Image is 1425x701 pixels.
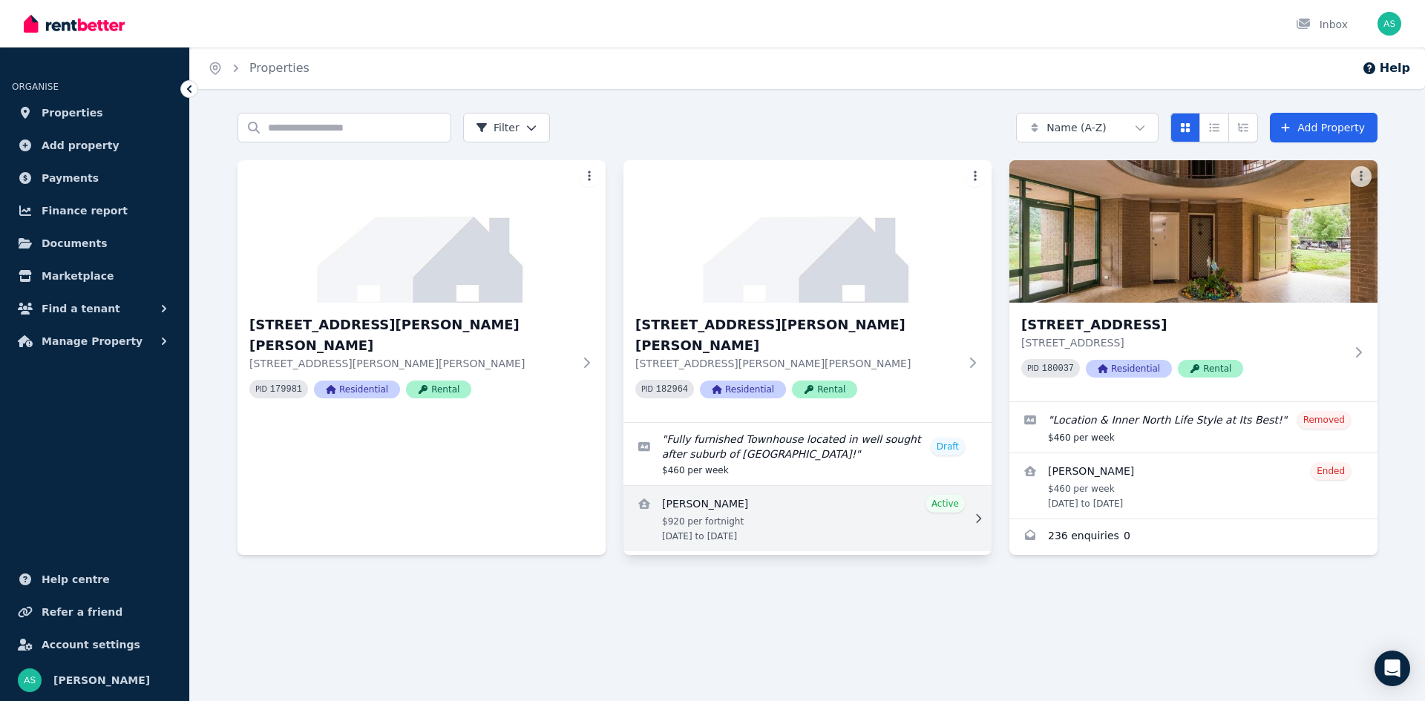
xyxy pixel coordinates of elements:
a: Documents [12,228,177,258]
span: Refer a friend [42,603,122,621]
span: Marketplace [42,267,114,285]
small: PID [255,385,267,393]
span: Properties [42,104,103,122]
button: Compact list view [1199,113,1229,142]
a: View details for Mai Pham [1009,453,1377,519]
span: Account settings [42,636,140,654]
span: Residential [314,381,400,398]
a: Add property [12,131,177,160]
small: PID [641,385,653,393]
button: Help [1362,59,1410,77]
span: Rental [1178,360,1243,378]
span: Add property [42,136,119,154]
p: [STREET_ADDRESS][PERSON_NAME][PERSON_NAME] [249,356,573,371]
h3: [STREET_ADDRESS][PERSON_NAME][PERSON_NAME] [249,315,573,356]
a: Payments [12,163,177,193]
a: Refer a friend [12,597,177,627]
a: Help centre [12,565,177,594]
button: Expanded list view [1228,113,1258,142]
a: Enquiries for 72D/58 Wattle Street, Lyneham [1009,519,1377,555]
a: Marketplace [12,261,177,291]
span: Name (A-Z) [1046,120,1107,135]
button: More options [579,166,600,187]
div: View options [1170,113,1258,142]
span: Rental [406,381,471,398]
small: PID [1027,364,1039,372]
button: Card view [1170,113,1200,142]
img: Ayesha Stubing [1377,12,1401,36]
button: Find a tenant [12,294,177,323]
a: 8/7 McGee Place, Pearce[STREET_ADDRESS][PERSON_NAME][PERSON_NAME][STREET_ADDRESS][PERSON_NAME][PE... [623,160,992,422]
img: Ayesha Stubing [18,668,42,692]
span: [PERSON_NAME] [53,671,150,689]
span: Find a tenant [42,300,120,317]
img: 72D/58 Wattle Street, Lyneham [1009,160,1377,303]
h3: [STREET_ADDRESS][PERSON_NAME][PERSON_NAME] [635,315,959,356]
span: Residential [1086,360,1172,378]
span: Payments [42,169,99,187]
button: Name (A-Z) [1016,113,1159,142]
div: Inbox [1296,17,1348,32]
span: ORGANISE [12,82,59,92]
h3: [STREET_ADDRESS] [1021,315,1345,335]
a: Account settings [12,630,177,659]
button: Filter [463,113,550,142]
p: [STREET_ADDRESS] [1021,335,1345,350]
code: 179981 [270,384,302,395]
img: 8/7 McGee Place, Pearce [623,160,992,303]
p: [STREET_ADDRESS][PERSON_NAME][PERSON_NAME] [635,356,959,371]
span: Finance report [42,202,128,220]
a: Finance report [12,196,177,226]
code: 182964 [656,384,688,395]
span: Filter [476,120,520,135]
a: 6/40 Marr Street, Pearce[STREET_ADDRESS][PERSON_NAME][PERSON_NAME][STREET_ADDRESS][PERSON_NAME][P... [237,160,606,422]
a: Add Property [1270,113,1377,142]
span: Rental [792,381,857,398]
code: 180037 [1042,363,1074,374]
a: Properties [12,98,177,128]
a: View details for Tristan Dando Balgobin [623,486,992,551]
img: 6/40 Marr Street, Pearce [237,160,606,303]
span: Residential [700,381,786,398]
a: Edit listing: Fully furnished Townhouse located in well sought after suburb of Pearce! [623,423,992,485]
span: Manage Property [42,332,142,350]
a: Properties [249,61,309,75]
button: More options [965,166,986,187]
button: Manage Property [12,326,177,356]
a: 72D/58 Wattle Street, Lyneham[STREET_ADDRESS][STREET_ADDRESS]PID 180037ResidentialRental [1009,160,1377,401]
span: Help centre [42,570,110,588]
a: Edit listing: Location & Inner North Life Style at Its Best! [1009,402,1377,452]
div: Open Intercom Messenger [1375,651,1410,686]
button: More options [1351,166,1372,187]
img: RentBetter [24,13,125,35]
span: Documents [42,234,108,252]
nav: Breadcrumb [190,47,327,89]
